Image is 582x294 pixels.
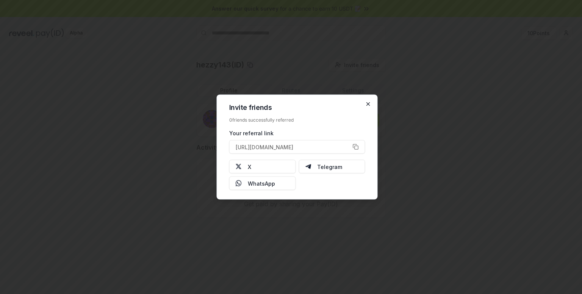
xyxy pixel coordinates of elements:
button: X [229,160,296,174]
h2: Invite friends [229,104,365,111]
img: X [236,164,242,170]
img: Whatsapp [236,180,242,186]
div: Your referral link [229,129,365,137]
button: WhatsApp [229,177,296,190]
button: [URL][DOMAIN_NAME] [229,140,365,154]
span: [URL][DOMAIN_NAME] [236,143,293,151]
img: Telegram [305,164,311,170]
div: 0 friends successfully referred [229,117,365,123]
button: Telegram [299,160,365,174]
